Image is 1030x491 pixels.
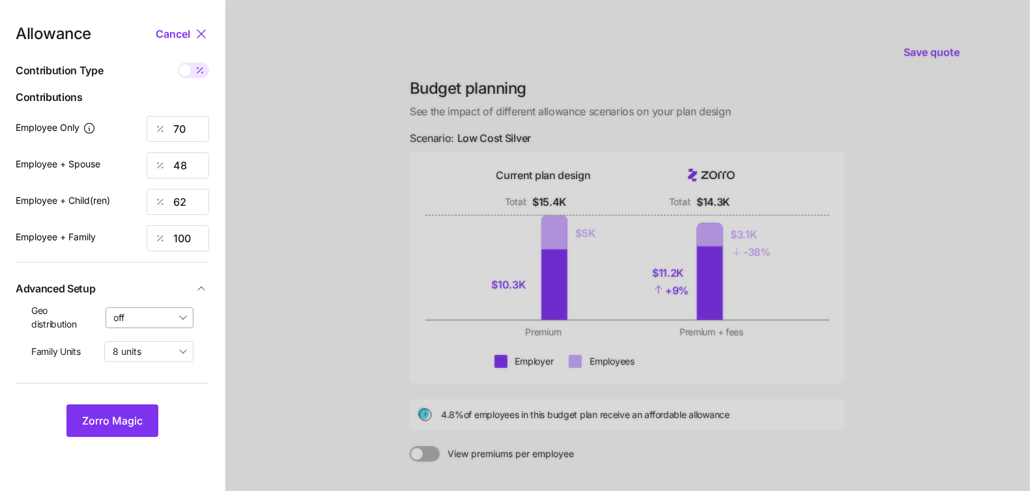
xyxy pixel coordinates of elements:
[16,63,104,79] span: Contribution Type
[156,26,193,42] button: Cancel
[16,26,91,42] span: Allowance
[16,273,209,305] button: Advanced Setup
[16,120,96,135] label: Employee Only
[16,304,209,372] div: Advanced Setup
[16,89,209,105] span: Contributions
[156,26,190,42] span: Cancel
[66,404,158,437] button: Zorro Magic
[16,281,96,297] span: Advanced Setup
[31,345,81,358] span: Family Units
[31,304,95,331] span: Geo distribution
[82,413,143,428] span: Zorro Magic
[16,157,100,171] label: Employee + Spouse
[16,193,110,208] label: Employee + Child(ren)
[16,230,96,244] label: Employee + Family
